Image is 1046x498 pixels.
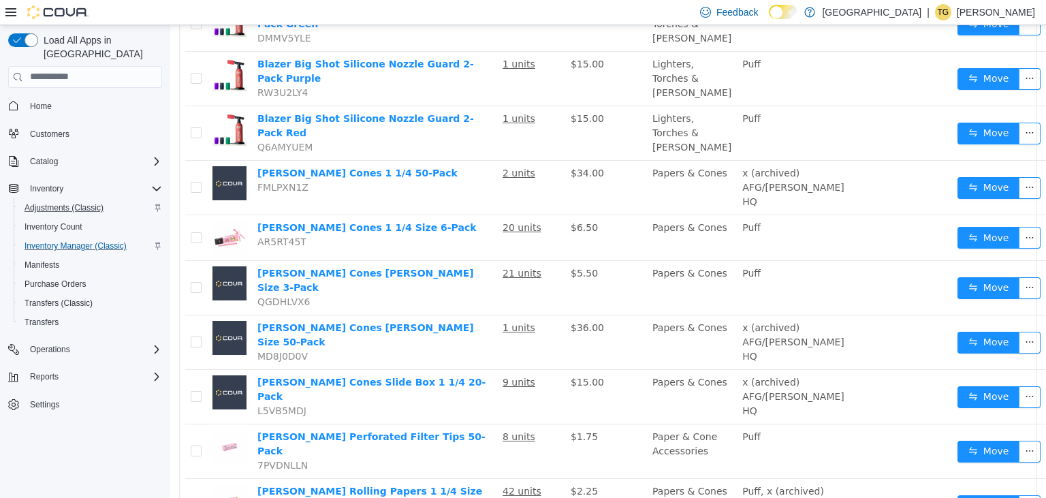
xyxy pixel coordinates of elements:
[849,152,870,174] button: icon: ellipsis
[42,296,76,330] img: Blazy Susan Pink Cones King Size 50-Pack placeholder
[14,236,168,255] button: Inventory Manager (Classic)
[87,406,315,431] a: [PERSON_NAME] Perforated Filter Tips 50-Pack
[332,406,365,417] u: 8 units
[25,97,162,114] span: Home
[42,196,76,230] img: Blazy Susan Pink Cones 1 1/4 Size 6-Pack hero shot
[25,240,127,251] span: Inventory Manager (Classic)
[30,156,58,167] span: Catalog
[19,314,162,330] span: Transfers
[3,367,168,386] button: Reports
[87,461,312,486] a: [PERSON_NAME] Rolling Papers 1 1/4 Size 50-Pack
[19,314,64,330] a: Transfers
[87,116,142,127] span: Q6AMYUEM
[477,190,567,236] td: Papers & Cones
[19,276,92,292] a: Purchase Orders
[19,295,98,311] a: Transfers (Classic)
[42,141,76,175] img: Blazy Susan Pink Cones 1 1/4 50-Pack placeholder
[787,470,850,492] button: icon: swapMove
[19,295,162,311] span: Transfers (Classic)
[87,7,141,18] span: DMMV5YLE
[332,352,365,362] u: 9 units
[849,307,870,328] button: icon: ellipsis
[14,255,168,275] button: Manifests
[477,81,567,136] td: Lighters, Torches & [PERSON_NAME]
[19,200,162,216] span: Adjustments (Classic)
[25,369,162,385] span: Reports
[477,290,567,345] td: Papers & Cones
[25,369,64,385] button: Reports
[30,399,59,410] span: Settings
[332,461,371,471] u: 42 units
[572,33,590,44] span: Puff
[25,221,82,232] span: Inventory Count
[572,352,674,391] span: x (archived) AFG/[PERSON_NAME] HQ
[25,153,162,170] span: Catalog
[400,197,428,208] span: $6.50
[42,350,76,384] img: Blazy Susan Pink Cones Slide Box 1 1/4 20-Pack placeholder
[572,142,674,182] span: x (archived) AFG/[PERSON_NAME] HQ
[787,152,850,174] button: icon: swapMove
[25,396,162,413] span: Settings
[30,344,70,355] span: Operations
[87,33,304,59] a: Blazer Big Shot Silicone Nozzle Guard 2-Pack Purple
[87,380,136,391] span: L5VB5MDJ
[19,257,65,273] a: Manifests
[332,297,365,308] u: 1 units
[572,406,590,417] span: Puff
[400,243,428,253] span: $5.50
[87,243,304,268] a: [PERSON_NAME] Cones [PERSON_NAME] Size 3-Pack
[14,313,168,332] button: Transfers
[25,125,162,142] span: Customers
[3,96,168,116] button: Home
[19,276,162,292] span: Purchase Orders
[3,340,168,359] button: Operations
[477,136,567,190] td: Papers & Cones
[787,43,850,65] button: icon: swapMove
[400,461,428,471] span: $2.25
[927,4,930,20] p: |
[19,219,88,235] a: Inventory Count
[87,142,287,153] a: [PERSON_NAME] Cones 1 1/4 50-Pack
[3,152,168,171] button: Catalog
[87,157,138,168] span: FMLPXN1Z
[787,97,850,119] button: icon: swapMove
[14,294,168,313] button: Transfers (Classic)
[572,243,590,253] span: Puff
[27,5,89,19] img: Cova
[87,271,140,282] span: QGDHLVX6
[19,238,162,254] span: Inventory Manager (Classic)
[25,279,86,290] span: Purchase Orders
[849,43,870,65] button: icon: ellipsis
[400,33,434,44] span: $15.00
[87,88,304,113] a: Blazer Big Shot Silicone Nozzle Guard 2-Pack Red
[14,275,168,294] button: Purchase Orders
[87,211,136,222] span: AR5RT45T
[14,198,168,217] button: Adjustments (Classic)
[572,297,674,337] span: x (archived) AFG/[PERSON_NAME] HQ
[19,257,162,273] span: Manifests
[87,197,306,208] a: [PERSON_NAME] Cones 1 1/4 Size 6-Pack
[332,197,371,208] u: 20 units
[25,341,76,358] button: Operations
[25,202,104,213] span: Adjustments (Classic)
[42,405,76,439] img: Blazy Susan Pink Perforated Filter Tips 50-Pack hero shot
[769,5,797,19] input: Dark Mode
[30,371,59,382] span: Reports
[42,32,76,66] img: Blazer Big Shot Silicone Nozzle Guard 2-Pack Purple hero shot
[30,101,52,112] span: Home
[25,98,57,114] a: Home
[400,352,434,362] span: $15.00
[716,5,758,19] span: Feedback
[822,4,921,20] p: [GEOGRAPHIC_DATA]
[25,396,65,413] a: Settings
[849,416,870,437] button: icon: ellipsis
[332,88,365,99] u: 1 units
[477,236,567,290] td: Papers & Cones
[400,297,434,308] span: $36.00
[572,197,590,208] span: Puff
[30,129,69,140] span: Customers
[849,97,870,119] button: icon: ellipsis
[938,4,949,20] span: TG
[787,202,850,223] button: icon: swapMove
